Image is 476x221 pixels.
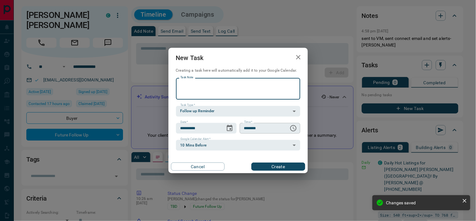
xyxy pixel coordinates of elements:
div: Changes saved [386,200,460,205]
button: Choose date, selected date is Oct 16, 2025 [223,122,236,135]
p: Creating a task here will automatically add it to your Google Calendar. [176,68,300,73]
button: Cancel [171,163,225,171]
label: Google Calendar Alert [180,137,211,141]
h2: New Task [168,48,211,68]
button: Choose time, selected time is 6:00 AM [287,122,300,135]
label: Time [244,120,252,124]
div: 10 Mins Before [176,140,300,151]
label: Date [180,120,188,124]
div: Follow up Reminder [176,106,300,117]
label: Task Note [180,75,193,80]
button: Create [251,163,305,171]
label: Task Type [180,103,195,107]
